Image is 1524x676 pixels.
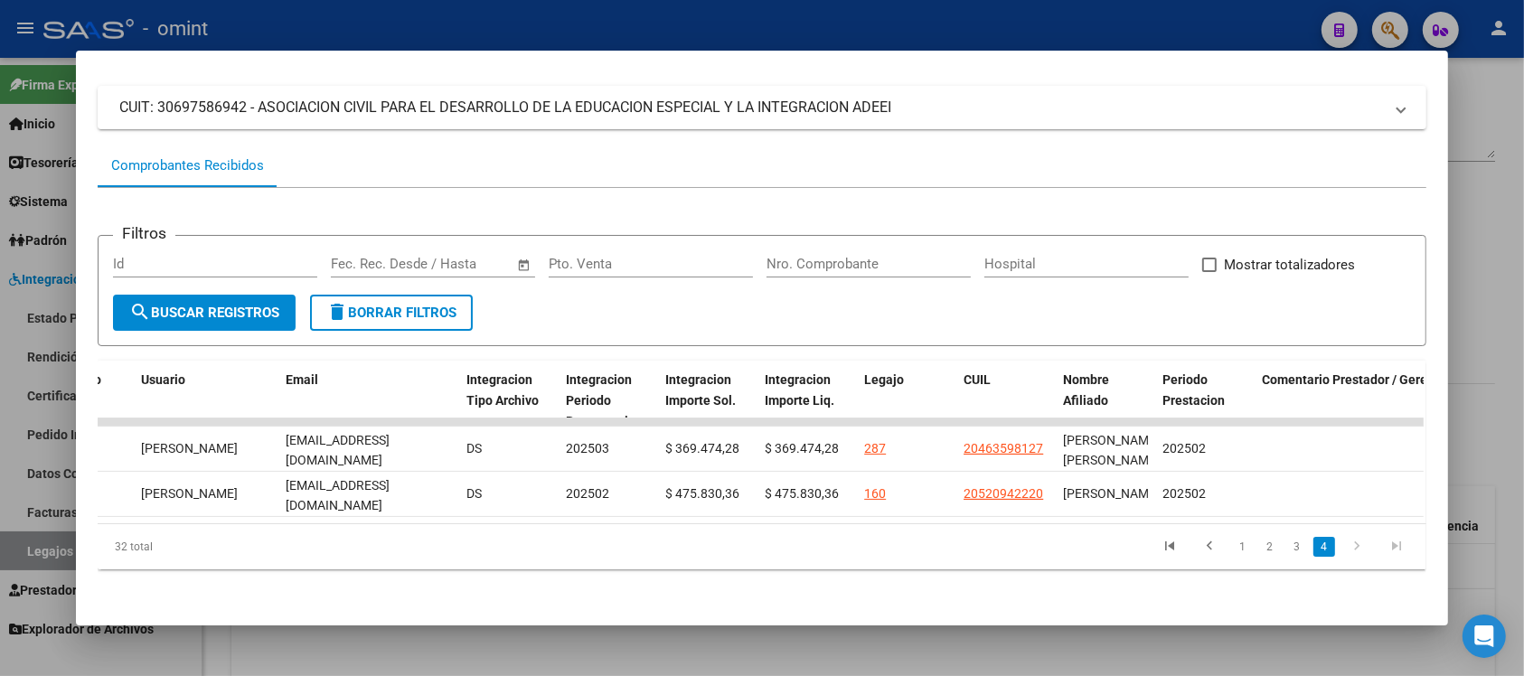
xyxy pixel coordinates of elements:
datatable-header-cell: Periodo Prestacion [1155,361,1255,440]
span: 20463598127 [964,441,1043,455]
a: go to first page [1152,537,1187,557]
h3: Filtros [113,221,175,245]
li: page 3 [1284,531,1311,562]
div: 287 [864,438,886,459]
span: Integracion Tipo Archivo [466,372,539,408]
a: go to last page [1380,537,1415,557]
datatable-header-cell: Integracion Importe Liq. [757,361,857,440]
mat-icon: search [129,301,151,323]
datatable-header-cell: Legajo [857,361,956,440]
span: $ 475.830,36 [765,486,839,501]
span: 20520942220 [964,486,1043,501]
span: Email [286,372,318,387]
datatable-header-cell: Email [278,361,459,440]
span: [EMAIL_ADDRESS][DOMAIN_NAME] [286,433,390,468]
span: CUIL [964,372,991,387]
datatable-header-cell: Integracion Importe Sol. [658,361,757,440]
span: 202502 [1162,441,1206,455]
span: DS [466,441,482,455]
span: [PERSON_NAME] [141,441,238,455]
span: DS [466,486,482,501]
input: Fecha inicio [331,256,404,272]
mat-expansion-panel-header: CUIT: 30697586942 - ASOCIACION CIVIL PARA EL DESARROLLO DE LA EDUCACION ESPECIAL Y LA INTEGRACION... [98,86,1425,129]
span: Periodo Prestacion [1162,372,1225,408]
span: Buscar Registros [129,305,279,321]
li: page 1 [1229,531,1256,562]
span: Legajo [864,372,904,387]
span: [PERSON_NAME] [141,486,238,501]
span: [PERSON_NAME] [PERSON_NAME] [1063,433,1160,468]
div: Open Intercom Messenger [1463,615,1506,658]
div: Comprobantes Recibidos [111,155,264,176]
span: Nombre Afiliado [1063,372,1109,408]
button: Open calendar [513,255,534,276]
button: Borrar Filtros [310,295,473,331]
span: Borrar Filtros [326,305,456,321]
a: 2 [1259,537,1281,557]
span: Comentario Prestador / Gerenciador [1262,372,1471,387]
input: Fecha fin [420,256,508,272]
datatable-header-cell: CUIL [956,361,1056,440]
span: $ 369.474,28 [765,441,839,455]
datatable-header-cell: Comentario Prestador / Gerenciador [1255,361,1481,440]
a: 3 [1286,537,1308,557]
span: [EMAIL_ADDRESS][DOMAIN_NAME] [286,478,390,513]
span: 202502 [566,486,609,501]
span: $ 369.474,28 [665,441,739,455]
div: 160 [864,484,886,504]
span: Integracion Importe Sol. [665,372,736,408]
span: 202503 [566,441,609,455]
mat-panel-title: CUIT: 30697586942 - ASOCIACION CIVIL PARA EL DESARROLLO DE LA EDUCACION ESPECIAL Y LA INTEGRACION... [119,97,1382,118]
div: 32 total [98,524,360,569]
datatable-header-cell: Integracion Periodo Presentacion [559,361,658,440]
span: Integracion Periodo Presentacion [566,372,643,428]
li: page 4 [1311,531,1338,562]
button: Buscar Registros [113,295,296,331]
span: $ 475.830,36 [665,486,739,501]
datatable-header-cell: Nombre Afiliado [1056,361,1155,440]
a: 4 [1313,537,1335,557]
a: go to previous page [1192,537,1227,557]
span: Usuario [141,372,185,387]
datatable-header-cell: Usuario [134,361,278,440]
a: 1 [1232,537,1254,557]
mat-icon: delete [326,301,348,323]
span: [PERSON_NAME] [1063,486,1160,501]
span: 202502 [1162,486,1206,501]
datatable-header-cell: Integracion Tipo Archivo [459,361,559,440]
span: Integracion Importe Liq. [765,372,834,408]
span: Mostrar totalizadores [1224,254,1355,276]
a: go to next page [1341,537,1375,557]
li: page 2 [1256,531,1284,562]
